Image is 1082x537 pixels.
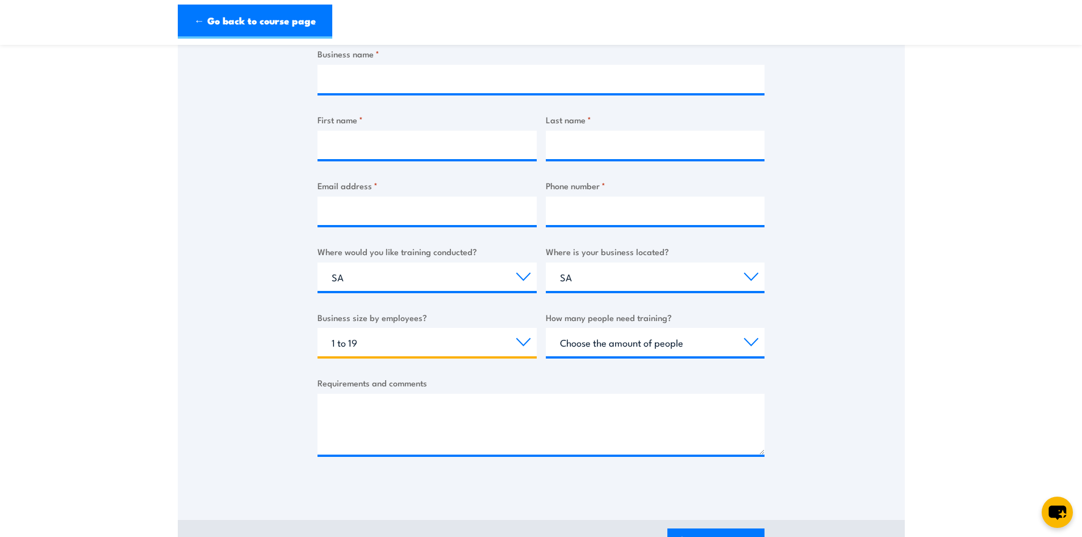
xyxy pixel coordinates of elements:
[318,47,764,60] label: Business name
[318,311,537,324] label: Business size by employees?
[318,245,537,258] label: Where would you like training conducted?
[318,179,537,192] label: Email address
[318,113,537,126] label: First name
[546,179,765,192] label: Phone number
[546,113,765,126] label: Last name
[1042,497,1073,528] button: chat-button
[318,376,764,389] label: Requirements and comments
[546,245,765,258] label: Where is your business located?
[546,311,765,324] label: How many people need training?
[178,5,332,39] a: ← Go back to course page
